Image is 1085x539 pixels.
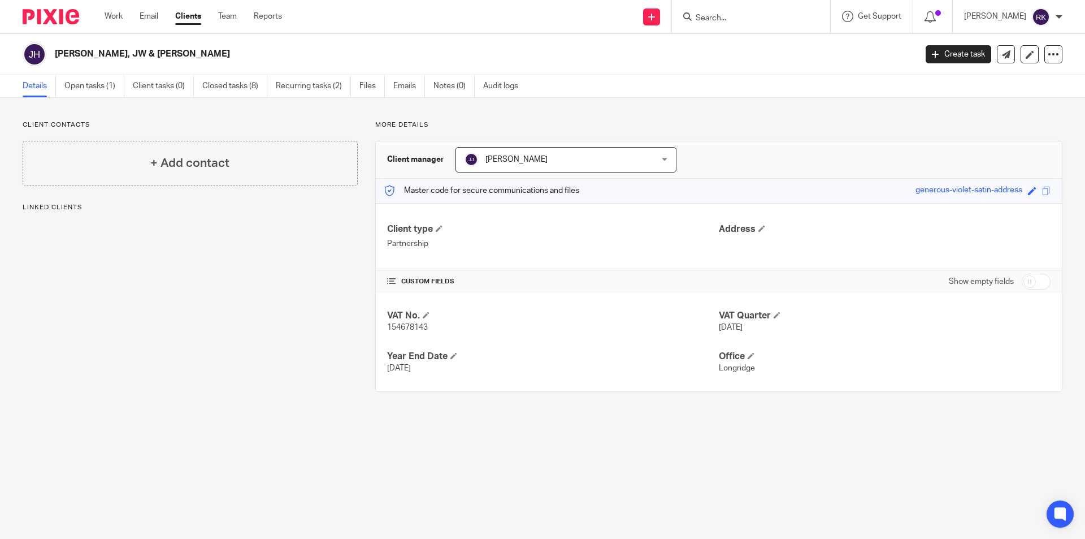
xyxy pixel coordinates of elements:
h4: Client type [387,223,719,235]
input: Search [695,14,796,24]
a: Email [140,11,158,22]
a: Open tasks (1) [64,75,124,97]
h4: VAT Quarter [719,310,1051,322]
h2: [PERSON_NAME], JW & [PERSON_NAME] [55,48,738,60]
a: Emails [393,75,425,97]
span: [DATE] [719,324,743,331]
span: Get Support [858,12,901,20]
label: Show empty fields [949,276,1014,287]
a: Files [359,75,385,97]
a: Notes (0) [433,75,475,97]
h4: Office [719,351,1051,363]
a: Client tasks (0) [133,75,194,97]
img: svg%3E [465,153,478,166]
span: [DATE] [387,364,411,372]
p: Partnership [387,238,719,249]
img: svg%3E [23,42,46,66]
img: svg%3E [1032,8,1050,26]
h4: VAT No. [387,310,719,322]
span: [PERSON_NAME] [485,156,548,163]
span: Longridge [719,364,755,372]
h3: Client manager [387,154,444,165]
p: Client contacts [23,120,358,130]
h4: CUSTOM FIELDS [387,277,719,286]
p: More details [375,120,1062,130]
a: Clients [175,11,201,22]
h4: Year End Date [387,351,719,363]
a: Create task [926,45,991,63]
p: Linked clients [23,203,358,212]
img: Pixie [23,9,79,24]
a: Work [105,11,123,22]
a: Audit logs [483,75,527,97]
a: Recurring tasks (2) [276,75,351,97]
p: [PERSON_NAME] [964,11,1026,22]
div: generous-violet-satin-address [915,184,1022,197]
a: Reports [254,11,282,22]
p: Master code for secure communications and files [384,185,579,196]
a: Details [23,75,56,97]
a: Closed tasks (8) [202,75,267,97]
h4: Address [719,223,1051,235]
span: 154678143 [387,324,428,331]
a: Team [218,11,237,22]
h4: + Add contact [150,154,229,172]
